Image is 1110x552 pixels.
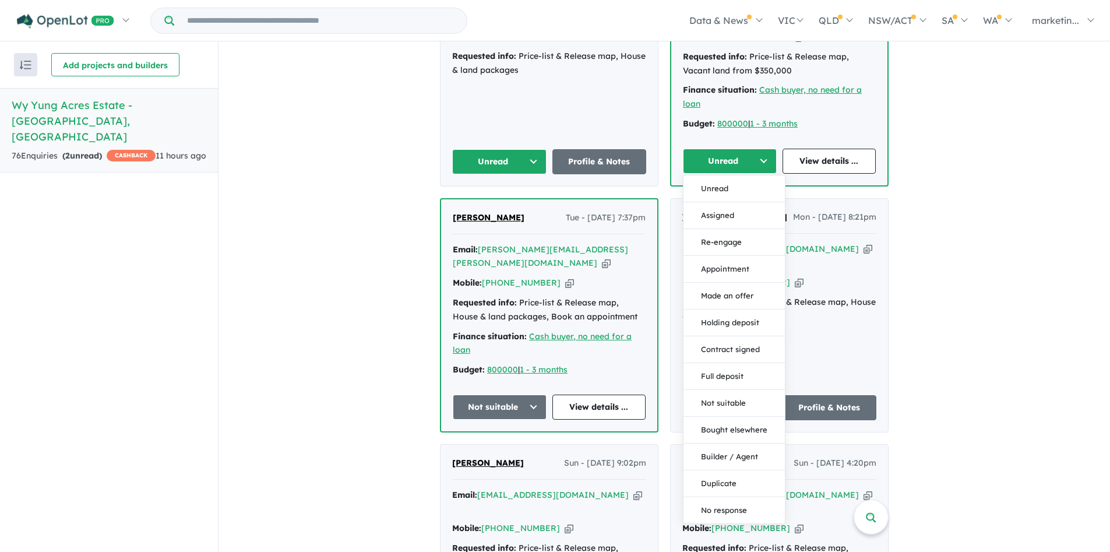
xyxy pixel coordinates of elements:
[683,51,747,62] strong: Requested info:
[864,489,872,501] button: Copy
[795,522,804,535] button: Copy
[712,31,791,42] a: [PHONE_NUMBER]
[453,277,482,288] strong: Mobile:
[17,14,114,29] img: Openlot PRO Logo White
[482,277,561,288] a: [PHONE_NUMBER]
[682,244,707,254] strong: Email:
[682,490,707,500] strong: Email:
[683,363,785,390] button: Full deposit
[156,150,206,161] span: 11 hours ago
[107,150,156,161] span: CASHBACK
[683,175,785,202] button: Unread
[682,456,754,470] a: [PERSON_NAME]
[683,256,785,283] button: Appointment
[51,53,179,76] button: Add projects and builders
[633,489,642,501] button: Copy
[682,458,754,468] span: [PERSON_NAME]
[683,117,876,131] div: |
[453,331,632,356] a: Cash buyer, no need for a loan
[177,8,464,33] input: Try estate name, suburb, builder or developer
[683,417,785,444] button: Bought elsewhere
[453,297,517,308] strong: Requested info:
[452,458,524,468] span: [PERSON_NAME]
[682,212,787,222] span: Thisara [PERSON_NAME]
[682,395,777,420] button: Assigned
[565,522,573,535] button: Copy
[452,51,516,61] strong: Requested info:
[683,149,777,174] button: Unread
[453,364,485,375] strong: Budget:
[717,118,748,129] a: 800000
[683,202,785,229] button: Assigned
[481,523,560,533] a: [PHONE_NUMBER]
[452,523,481,533] strong: Mobile:
[864,243,872,255] button: Copy
[683,85,862,109] a: Cash buyer, no need for a loan
[682,523,711,533] strong: Mobile:
[453,363,646,377] div: |
[452,456,524,470] a: [PERSON_NAME]
[453,244,478,255] strong: Email:
[683,283,785,310] button: Made an offer
[682,297,746,307] strong: Requested info:
[65,150,70,161] span: 2
[520,364,568,375] a: 1 - 3 months
[477,490,629,500] a: [EMAIL_ADDRESS][DOMAIN_NAME]
[750,118,798,129] a: 1 - 3 months
[683,497,785,523] button: No response
[453,212,524,223] span: [PERSON_NAME]
[683,336,785,363] button: Contract signed
[683,31,712,42] strong: Mobile:
[683,175,785,524] div: Unread
[683,118,715,129] strong: Budget:
[683,50,876,78] div: Price-list & Release map, Vacant land from $350,000
[453,296,646,324] div: Price-list & Release map, House & land packages, Book an appointment
[683,470,785,497] button: Duplicate
[487,364,518,375] a: 800000
[62,150,102,161] strong: ( unread)
[453,331,527,342] strong: Finance situation:
[453,244,628,269] a: [PERSON_NAME][EMAIL_ADDRESS][PERSON_NAME][DOMAIN_NAME]
[795,276,804,289] button: Copy
[12,149,156,163] div: 76 Enquir ies
[452,149,547,174] button: Unread
[683,85,757,95] strong: Finance situation:
[453,211,524,225] a: [PERSON_NAME]
[602,257,611,269] button: Copy
[20,61,31,69] img: sort.svg
[711,523,790,533] a: [PHONE_NUMBER]
[783,395,877,420] a: Profile & Notes
[452,50,646,78] div: Price-list & Release map, House & land packages
[566,211,646,225] span: Tue - [DATE] 7:37pm
[564,456,646,470] span: Sun - [DATE] 9:02pm
[682,210,787,224] a: Thisara [PERSON_NAME]
[794,456,876,470] span: Sun - [DATE] 4:20pm
[452,490,477,500] strong: Email:
[453,395,547,420] button: Not suitable
[683,444,785,470] button: Builder / Agent
[552,149,647,174] a: Profile & Notes
[682,296,876,324] div: Price-list & Release map, House & land packages
[783,149,876,174] a: View details ...
[682,277,711,287] strong: Mobile:
[683,229,785,256] button: Re-engage
[552,395,646,420] a: View details ...
[793,210,876,224] span: Mon - [DATE] 8:21pm
[683,310,785,336] button: Holding deposit
[565,277,574,289] button: Copy
[12,97,206,145] h5: Wy Yung Acres Estate - [GEOGRAPHIC_DATA] , [GEOGRAPHIC_DATA]
[683,390,785,417] button: Not suitable
[1032,15,1079,26] span: marketin...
